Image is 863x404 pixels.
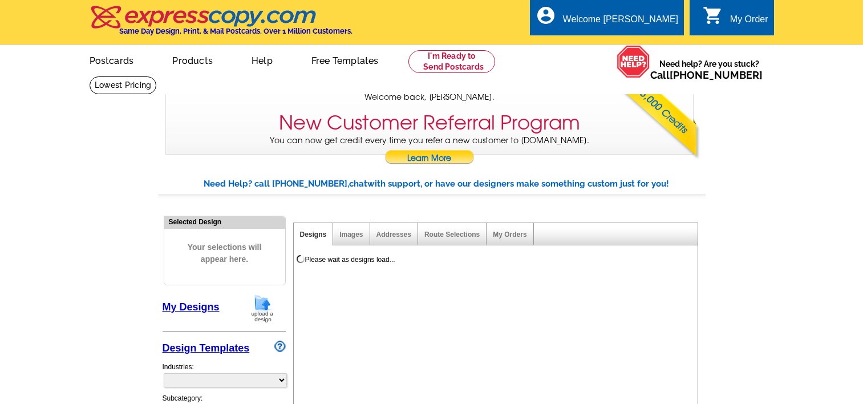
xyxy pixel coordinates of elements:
a: My Designs [163,301,220,313]
a: Addresses [376,231,411,239]
i: account_circle [536,5,556,26]
a: Designs [300,231,327,239]
a: Design Templates [163,342,250,354]
a: Learn More [384,150,475,167]
img: help [617,45,650,78]
div: Please wait as designs load... [305,254,395,265]
a: Free Templates [293,46,397,73]
div: My Order [730,14,768,30]
a: Postcards [71,46,152,73]
img: loading... [296,254,305,264]
span: Your selections will appear here. [173,230,277,277]
a: Route Selections [424,231,480,239]
i: shopping_cart [703,5,723,26]
img: design-wizard-help-icon.png [274,341,286,352]
span: chat [349,179,367,189]
div: Selected Design [164,216,285,227]
h4: Same Day Design, Print, & Mail Postcards. Over 1 Million Customers. [119,27,353,35]
h3: New Customer Referral Program [279,111,580,135]
div: Welcome [PERSON_NAME] [563,14,678,30]
p: You can now get credit every time you refer a new customer to [DOMAIN_NAME]. [166,135,693,167]
a: Products [154,46,231,73]
a: My Orders [493,231,526,239]
div: Need Help? call [PHONE_NUMBER], with support, or have our designers make something custom just fo... [204,177,706,191]
div: Industries: [163,356,286,393]
a: Help [233,46,291,73]
a: shopping_cart My Order [703,13,768,27]
span: Call [650,69,763,81]
a: Same Day Design, Print, & Mail Postcards. Over 1 Million Customers. [90,14,353,35]
span: Welcome back, [PERSON_NAME]. [364,91,495,103]
img: upload-design [248,294,277,323]
a: Images [339,231,363,239]
a: [PHONE_NUMBER] [670,69,763,81]
span: Need help? Are you stuck? [650,58,768,81]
